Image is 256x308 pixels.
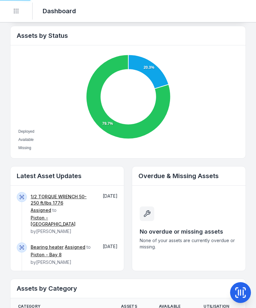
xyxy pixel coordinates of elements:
[103,244,118,249] time: 12/9/2025, 8:02:21 am
[65,244,85,250] a: Assigned
[31,244,64,250] a: Bearing heater
[103,244,118,249] span: [DATE]
[140,237,238,250] span: None of your assets are currently overdue or missing.
[31,207,51,213] a: Assigned
[18,129,34,134] span: Deployed
[43,7,76,15] h2: Dashboard
[138,171,239,180] h2: Overdue & Missing Assets
[31,244,91,265] span: to by [PERSON_NAME]
[17,171,118,180] h2: Latest Asset Updates
[18,146,31,150] span: Missing
[140,227,238,236] h3: No overdue or missing assets
[17,284,239,293] h2: Assets by Category
[103,193,118,199] time: 12/9/2025, 8:21:40 am
[31,215,94,227] a: Picton - [GEOGRAPHIC_DATA]
[31,252,62,258] a: Picton - Bay 8
[10,5,22,17] button: Toggle navigation
[103,193,118,199] span: [DATE]
[31,194,94,234] span: to by [PERSON_NAME]
[31,194,94,206] a: 1/2 TORQUE WRENCH 50-250 ft/lbs 1776
[17,31,239,40] h2: Assets by Status
[18,137,34,142] span: Available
